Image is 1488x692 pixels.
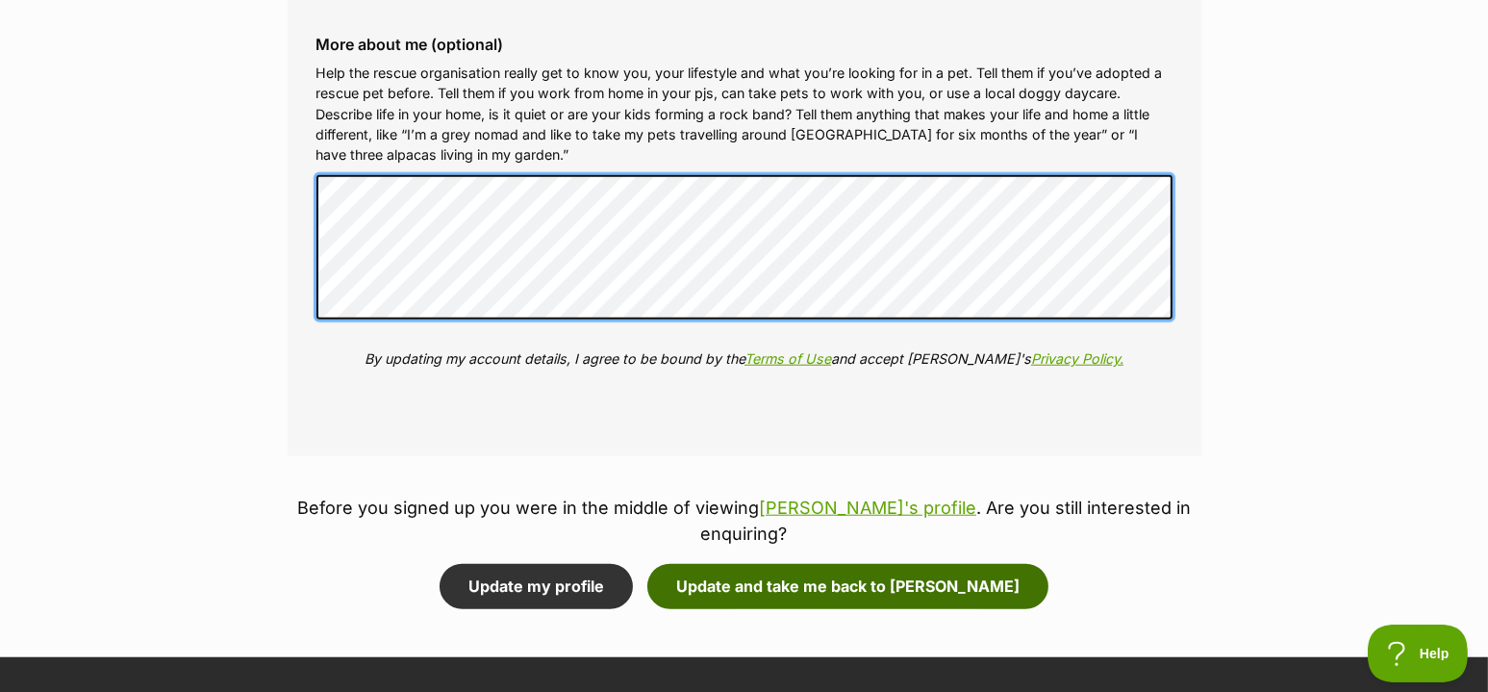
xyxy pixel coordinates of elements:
button: Update my profile [440,564,633,608]
button: Update and take me back to [PERSON_NAME] [647,564,1048,608]
p: Before you signed up you were in the middle of viewing . Are you still interested in enquiring? [288,495,1201,547]
p: By updating my account details, I agree to be bound by the and accept [PERSON_NAME]'s [316,348,1173,369]
iframe: Help Scout Beacon - Open [1368,625,1469,682]
label: More about me (optional) [316,36,1173,53]
a: [PERSON_NAME]'s profile [759,498,976,518]
a: Terms of Use [744,350,831,367]
a: Privacy Policy. [1031,350,1123,367]
p: Help the rescue organisation really get to know you, your lifestyle and what you’re looking for i... [316,63,1173,166]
